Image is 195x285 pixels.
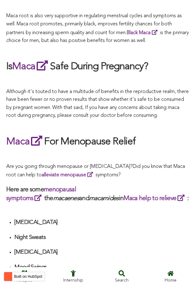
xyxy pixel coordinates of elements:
[4,272,45,281] button: Built on HubSpot
[14,249,189,256] h4: [MEDICAL_DATA]
[146,267,195,285] a: Home
[49,267,98,285] a: Internship
[3,277,46,284] div: Recipes
[149,277,192,284] div: Home
[89,195,119,202] em: macamides
[164,239,195,269] iframe: Chat Widget
[6,137,44,147] a: Maca
[6,187,76,202] a: menopausal symptoms
[126,30,160,35] a: Black Maca
[6,164,133,169] span: Are you going through menopause or [MEDICAL_DATA]?
[14,234,189,241] h4: Night Sweats
[126,30,151,35] strong: Black Maca
[52,277,95,284] div: Internship
[124,195,187,202] a: Maca help to relieve
[12,62,50,72] a: Maca
[14,264,189,271] h4: Mood Swings
[42,173,95,178] a: alleviate menopause
[6,89,189,118] span: Although it's touted to have a multitude of benefits in the reproductive realm, there have been f...
[101,277,143,284] div: Search
[14,219,189,226] h4: [MEDICAL_DATA]
[6,13,189,43] span: Maca root is also very supportive in regulating menstrual cycles and symptoms as well. Maca root ...
[6,186,189,203] h3: Here are some the and in :
[6,59,189,74] h2: Is Safe During Pregnancy?
[53,195,79,202] em: macaenes
[98,267,146,285] a: Search
[4,273,12,280] img: HubSpot sprocket logo
[12,272,45,281] label: Built on HubSpot
[6,134,189,149] h2: For Menopause Relief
